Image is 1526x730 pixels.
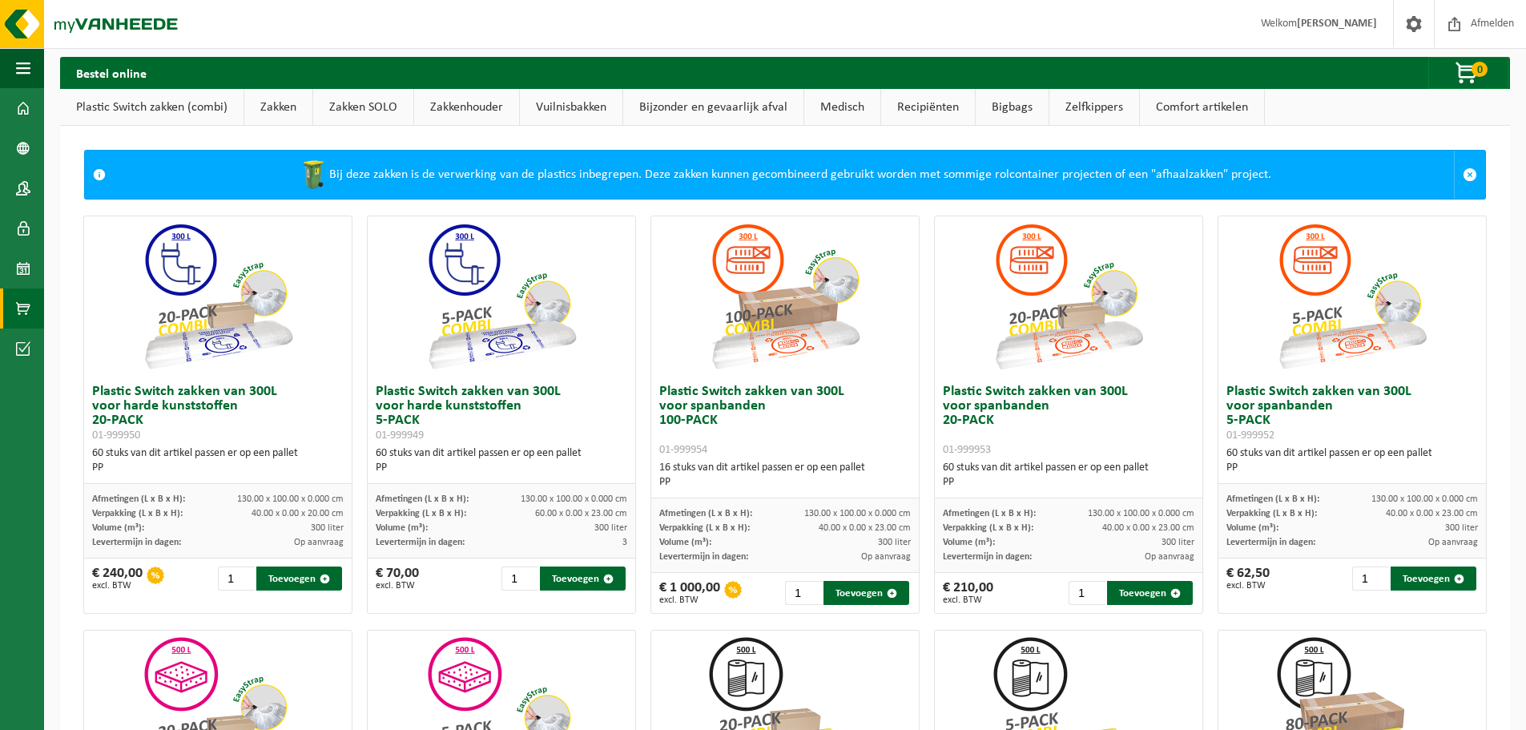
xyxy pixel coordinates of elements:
[376,494,469,504] span: Afmetingen (L x B x H):
[414,89,519,126] a: Zakkenhouder
[1226,385,1478,442] h3: Plastic Switch zakken van 300L voor spanbanden 5-PACK
[294,538,344,547] span: Op aanvraag
[623,89,803,126] a: Bijzonder en gevaarlijk afval
[705,216,865,377] img: 01-999954
[376,446,627,475] div: 60 stuks van dit artikel passen er op een pallet
[92,494,185,504] span: Afmetingen (L x B x H):
[1162,538,1194,547] span: 300 liter
[297,159,329,191] img: WB-0240-HPE-GN-50.png
[1069,581,1105,605] input: 1
[1107,581,1193,605] button: Toevoegen
[1454,151,1485,199] a: Sluit melding
[501,567,538,591] input: 1
[92,461,344,475] div: PP
[659,461,911,490] div: 16 stuks van dit artikel passen er op een pallet
[861,552,911,562] span: Op aanvraag
[1145,552,1194,562] span: Op aanvraag
[1428,538,1478,547] span: Op aanvraag
[421,216,582,377] img: 01-999949
[659,538,711,547] span: Volume (m³):
[943,538,995,547] span: Volume (m³):
[1272,216,1432,377] img: 01-999952
[376,430,424,442] span: 01-999949
[1386,509,1478,518] span: 40.00 x 0.00 x 23.00 cm
[376,523,428,533] span: Volume (m³):
[92,446,344,475] div: 60 stuks van dit artikel passen er op een pallet
[92,523,144,533] span: Volume (m³):
[943,581,993,605] div: € 210,00
[256,567,342,591] button: Toevoegen
[659,595,720,605] span: excl. BTW
[823,581,909,605] button: Toevoegen
[1226,509,1317,518] span: Verpakking (L x B x H):
[943,552,1032,562] span: Levertermijn in dagen:
[92,509,183,518] span: Verpakking (L x B x H):
[1226,567,1270,591] div: € 62,50
[943,385,1194,457] h3: Plastic Switch zakken van 300L voor spanbanden 20-PACK
[60,57,163,88] h2: Bestel online
[1140,89,1264,126] a: Comfort artikelen
[1226,538,1315,547] span: Levertermijn in dagen:
[943,444,991,456] span: 01-999953
[535,509,627,518] span: 60.00 x 0.00 x 23.00 cm
[1472,62,1488,77] span: 0
[622,538,627,547] span: 3
[1226,494,1319,504] span: Afmetingen (L x B x H):
[218,567,255,591] input: 1
[1049,89,1139,126] a: Zelfkippers
[659,444,707,456] span: 01-999954
[878,538,911,547] span: 300 liter
[540,567,626,591] button: Toevoegen
[881,89,975,126] a: Recipiënten
[659,475,911,490] div: PP
[1226,461,1478,475] div: PP
[520,89,622,126] a: Vuilnisbakken
[313,89,413,126] a: Zakken SOLO
[1428,57,1508,89] button: 0
[659,581,720,605] div: € 1 000,00
[804,89,880,126] a: Medisch
[1226,523,1278,533] span: Volume (m³):
[1226,430,1274,442] span: 01-999952
[92,567,143,591] div: € 240,00
[943,475,1194,490] div: PP
[138,216,298,377] img: 01-999950
[1371,494,1478,504] span: 130.00 x 100.00 x 0.000 cm
[943,595,993,605] span: excl. BTW
[92,581,143,591] span: excl. BTW
[252,509,344,518] span: 40.00 x 0.00 x 20.00 cm
[943,523,1033,533] span: Verpakking (L x B x H):
[1352,567,1389,591] input: 1
[376,581,419,591] span: excl. BTW
[92,430,140,442] span: 01-999950
[785,581,822,605] input: 1
[1226,446,1478,475] div: 60 stuks van dit artikel passen er op een pallet
[1102,523,1194,533] span: 40.00 x 0.00 x 23.00 cm
[376,509,466,518] span: Verpakking (L x B x H):
[943,509,1036,518] span: Afmetingen (L x B x H):
[819,523,911,533] span: 40.00 x 0.00 x 23.00 cm
[60,89,244,126] a: Plastic Switch zakken (combi)
[92,385,344,442] h3: Plastic Switch zakken van 300L voor harde kunststoffen 20-PACK
[659,509,752,518] span: Afmetingen (L x B x H):
[1391,567,1476,591] button: Toevoegen
[376,461,627,475] div: PP
[804,509,911,518] span: 130.00 x 100.00 x 0.000 cm
[1297,18,1377,30] strong: [PERSON_NAME]
[376,538,465,547] span: Levertermijn in dagen:
[659,523,750,533] span: Verpakking (L x B x H):
[988,216,1149,377] img: 01-999953
[244,89,312,126] a: Zakken
[92,538,181,547] span: Levertermijn in dagen:
[114,151,1454,199] div: Bij deze zakken is de verwerking van de plastics inbegrepen. Deze zakken kunnen gecombineerd gebr...
[521,494,627,504] span: 130.00 x 100.00 x 0.000 cm
[311,523,344,533] span: 300 liter
[659,552,748,562] span: Levertermijn in dagen:
[376,385,627,442] h3: Plastic Switch zakken van 300L voor harde kunststoffen 5-PACK
[237,494,344,504] span: 130.00 x 100.00 x 0.000 cm
[659,385,911,457] h3: Plastic Switch zakken van 300L voor spanbanden 100-PACK
[976,89,1049,126] a: Bigbags
[376,567,419,591] div: € 70,00
[594,523,627,533] span: 300 liter
[1088,509,1194,518] span: 130.00 x 100.00 x 0.000 cm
